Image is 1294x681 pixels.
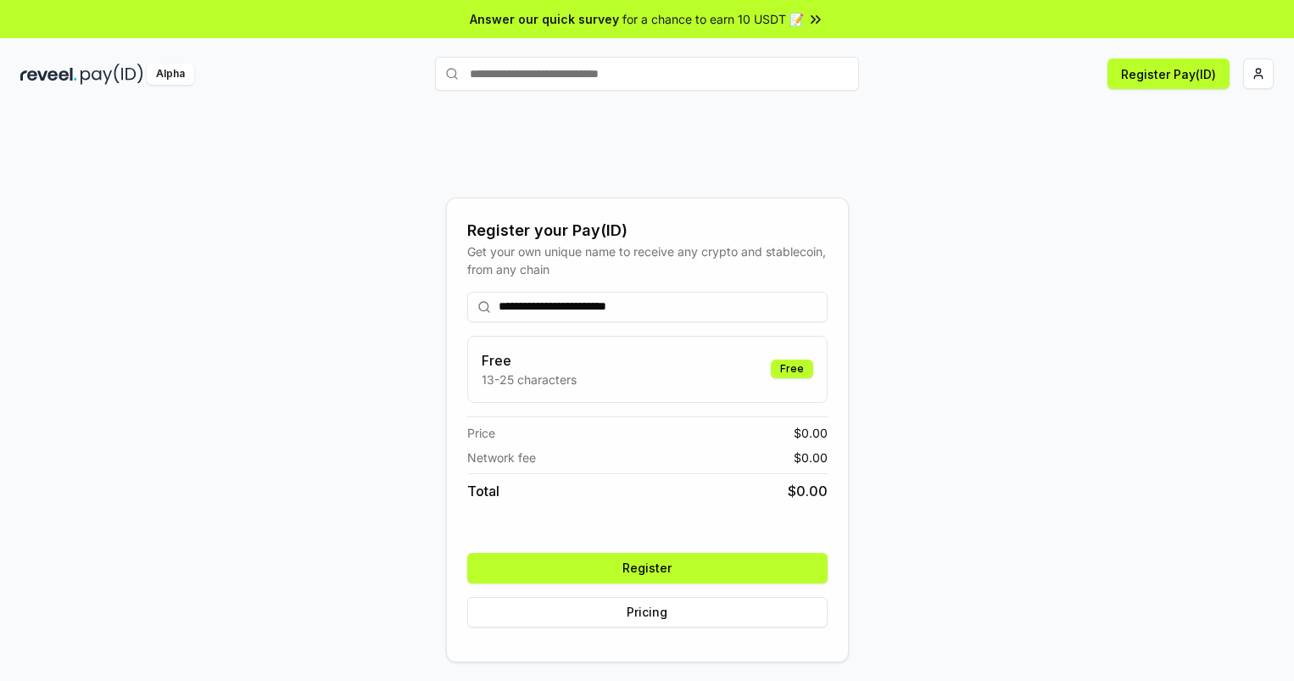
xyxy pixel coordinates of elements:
[1107,59,1230,89] button: Register Pay(ID)
[467,219,828,243] div: Register your Pay(ID)
[20,64,77,85] img: reveel_dark
[467,597,828,628] button: Pricing
[467,243,828,278] div: Get your own unique name to receive any crypto and stablecoin, from any chain
[467,449,536,466] span: Network fee
[622,10,804,28] span: for a chance to earn 10 USDT 📝
[482,371,577,388] p: 13-25 characters
[794,449,828,466] span: $ 0.00
[147,64,194,85] div: Alpha
[467,424,495,442] span: Price
[467,553,828,583] button: Register
[81,64,143,85] img: pay_id
[482,350,577,371] h3: Free
[794,424,828,442] span: $ 0.00
[470,10,619,28] span: Answer our quick survey
[467,481,499,501] span: Total
[771,360,813,378] div: Free
[788,481,828,501] span: $ 0.00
